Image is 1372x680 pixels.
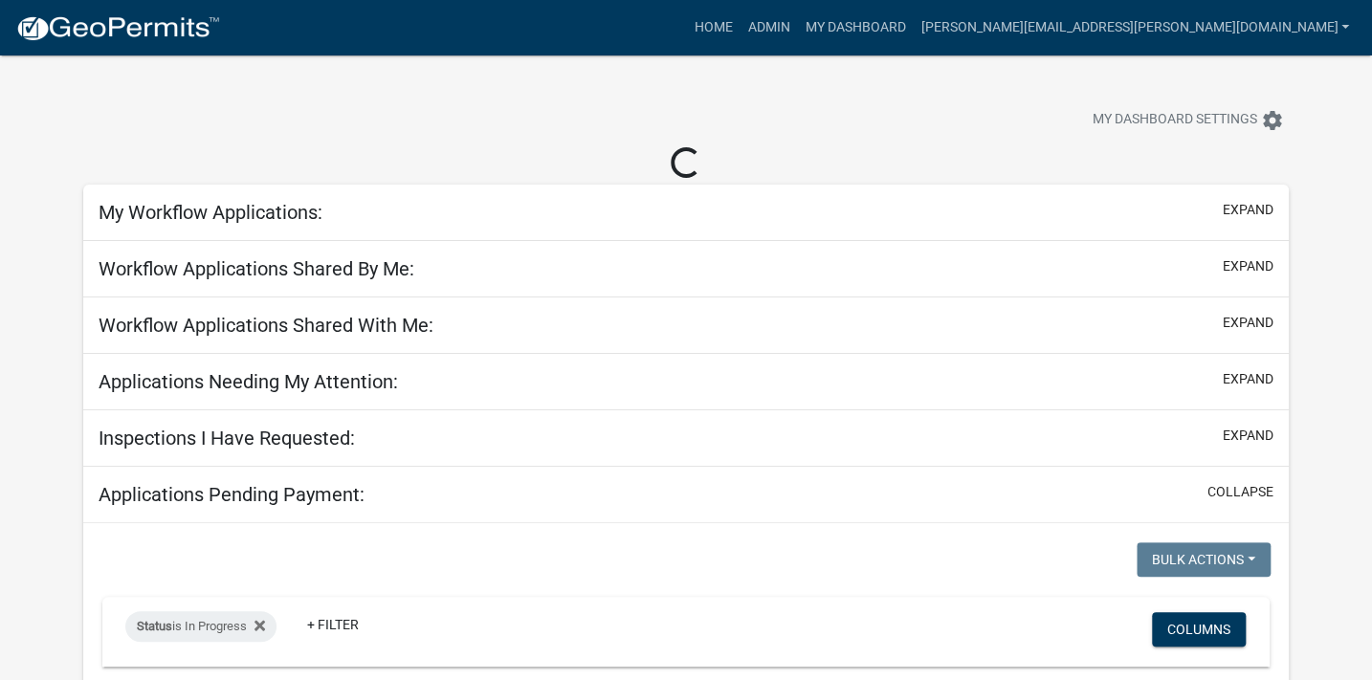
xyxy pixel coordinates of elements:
div: is In Progress [125,611,277,642]
button: Bulk Actions [1137,542,1271,577]
a: Admin [740,10,797,46]
h5: Workflow Applications Shared By Me: [99,257,414,280]
button: expand [1223,369,1273,389]
button: expand [1223,200,1273,220]
span: My Dashboard Settings [1093,109,1257,132]
button: My Dashboard Settingssettings [1077,101,1299,139]
i: settings [1261,109,1284,132]
h5: My Workflow Applications: [99,201,322,224]
button: expand [1223,426,1273,446]
button: Columns [1152,612,1246,647]
button: collapse [1207,482,1273,502]
a: + Filter [292,607,374,642]
button: expand [1223,313,1273,333]
a: [PERSON_NAME][EMAIL_ADDRESS][PERSON_NAME][DOMAIN_NAME] [913,10,1357,46]
h5: Workflow Applications Shared With Me: [99,314,433,337]
h5: Inspections I Have Requested: [99,427,355,450]
a: Home [686,10,740,46]
a: My Dashboard [797,10,913,46]
span: Status [137,619,172,633]
h5: Applications Needing My Attention: [99,370,398,393]
button: expand [1223,256,1273,276]
h5: Applications Pending Payment: [99,483,365,506]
